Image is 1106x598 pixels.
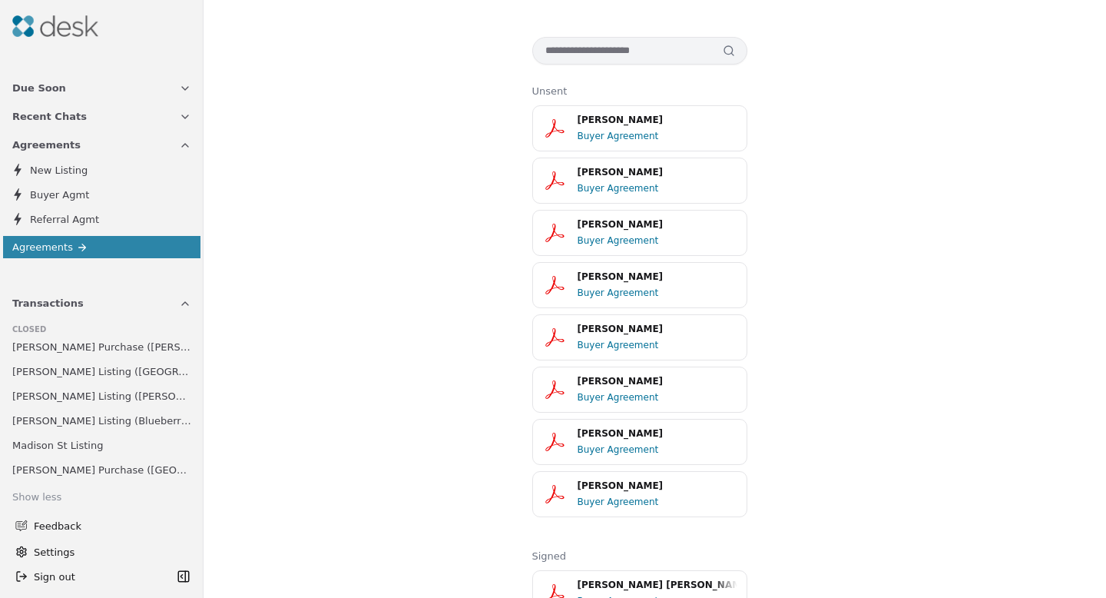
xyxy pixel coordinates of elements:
div: Closed [12,324,191,336]
div: Buyer Agreement [578,181,737,196]
span: [PERSON_NAME] Listing ([PERSON_NAME]) [12,388,191,404]
button: [PERSON_NAME]Buyer Agreement [532,105,747,151]
div: [PERSON_NAME] [578,165,737,180]
span: Transactions [12,295,84,311]
div: Buyer Agreement [578,128,737,144]
span: Buyer Agmt [30,187,89,203]
a: Agreements [3,236,200,258]
div: [PERSON_NAME] [578,113,737,128]
span: Referral Agmt [30,211,99,228]
div: Buyer Agreement [578,390,737,405]
img: Desk [12,15,98,37]
span: Feedback [34,518,182,534]
button: [PERSON_NAME]Buyer Agreement [532,471,747,517]
span: Agreements [12,137,81,153]
div: Buyer Agreement [578,494,737,510]
button: Recent Chats [3,102,200,131]
div: Buyer Agreement [578,337,737,353]
div: [PERSON_NAME] [578,322,737,337]
span: [PERSON_NAME] Listing (Blueberry Ln) [12,413,191,429]
div: Buyer Agreement [578,233,737,248]
button: [PERSON_NAME]Buyer Agreement [532,314,747,360]
span: Due Soon [12,80,66,96]
button: Sign out [9,564,173,589]
button: Agreements [3,131,200,159]
span: Sign out [34,569,75,585]
div: Unsent [532,83,778,99]
span: New Listing [30,162,88,178]
div: [PERSON_NAME] [PERSON_NAME] [578,578,737,593]
button: Due Soon [3,74,200,102]
span: [PERSON_NAME] Purchase ([PERSON_NAME]) [12,339,191,355]
div: [PERSON_NAME] [578,374,737,389]
div: [PERSON_NAME] [578,427,737,441]
button: [PERSON_NAME]Buyer Agreement [532,158,747,204]
span: [PERSON_NAME] Purchase ([GEOGRAPHIC_DATA]) [12,462,191,478]
button: [PERSON_NAME]Buyer Agreement [532,210,747,256]
button: Transactions [3,289,200,317]
button: Settings [9,540,194,564]
div: Signed [532,548,778,564]
button: [PERSON_NAME]Buyer Agreement [532,419,747,465]
span: [PERSON_NAME] Listing ([GEOGRAPHIC_DATA]) [12,364,191,380]
button: Feedback [6,512,191,540]
span: Madison St Listing [12,437,103,453]
button: [PERSON_NAME]Buyer Agreement [532,262,747,308]
div: Show less [12,490,61,506]
div: [PERSON_NAME] [578,218,737,232]
button: [PERSON_NAME]Buyer Agreement [532,367,747,413]
span: Recent Chats [12,108,87,125]
div: [PERSON_NAME] [578,270,737,284]
span: Agreements [12,239,73,255]
div: [PERSON_NAME] [578,479,737,493]
div: Buyer Agreement [578,442,737,457]
span: Settings [34,544,75,560]
div: Buyer Agreement [578,285,737,301]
